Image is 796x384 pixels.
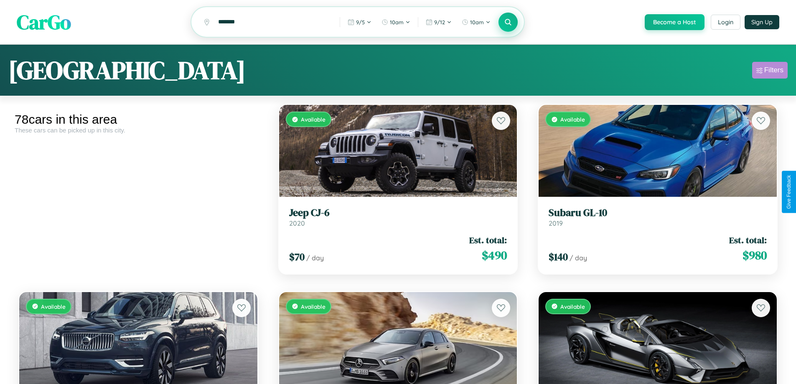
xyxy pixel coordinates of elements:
span: / day [570,254,587,262]
span: Available [301,303,326,310]
a: Subaru GL-102019 [549,207,767,227]
span: $ 70 [289,250,305,264]
span: Available [301,116,326,123]
span: Available [560,116,585,123]
span: Available [560,303,585,310]
div: 78 cars in this area [15,112,262,127]
span: 2020 [289,219,305,227]
button: 10am [377,15,415,29]
span: 10am [470,19,484,25]
button: 9/12 [422,15,456,29]
h3: Jeep CJ-6 [289,207,507,219]
h3: Subaru GL-10 [549,207,767,219]
div: Filters [764,66,783,74]
span: $ 140 [549,250,568,264]
a: Jeep CJ-62020 [289,207,507,227]
span: 9 / 12 [434,19,445,25]
span: $ 980 [743,247,767,264]
div: Give Feedback [786,175,792,209]
div: These cars can be picked up in this city. [15,127,262,134]
span: Est. total: [729,234,767,246]
span: 2019 [549,219,563,227]
button: Filters [752,62,788,79]
span: Available [41,303,66,310]
span: $ 490 [482,247,507,264]
button: Login [711,15,740,30]
h1: [GEOGRAPHIC_DATA] [8,53,246,87]
button: 10am [458,15,495,29]
span: 10am [390,19,404,25]
span: CarGo [17,8,71,36]
span: Est. total: [469,234,507,246]
button: 9/5 [343,15,376,29]
span: 9 / 5 [356,19,365,25]
button: Sign Up [745,15,779,29]
button: Become a Host [645,14,704,30]
span: / day [306,254,324,262]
